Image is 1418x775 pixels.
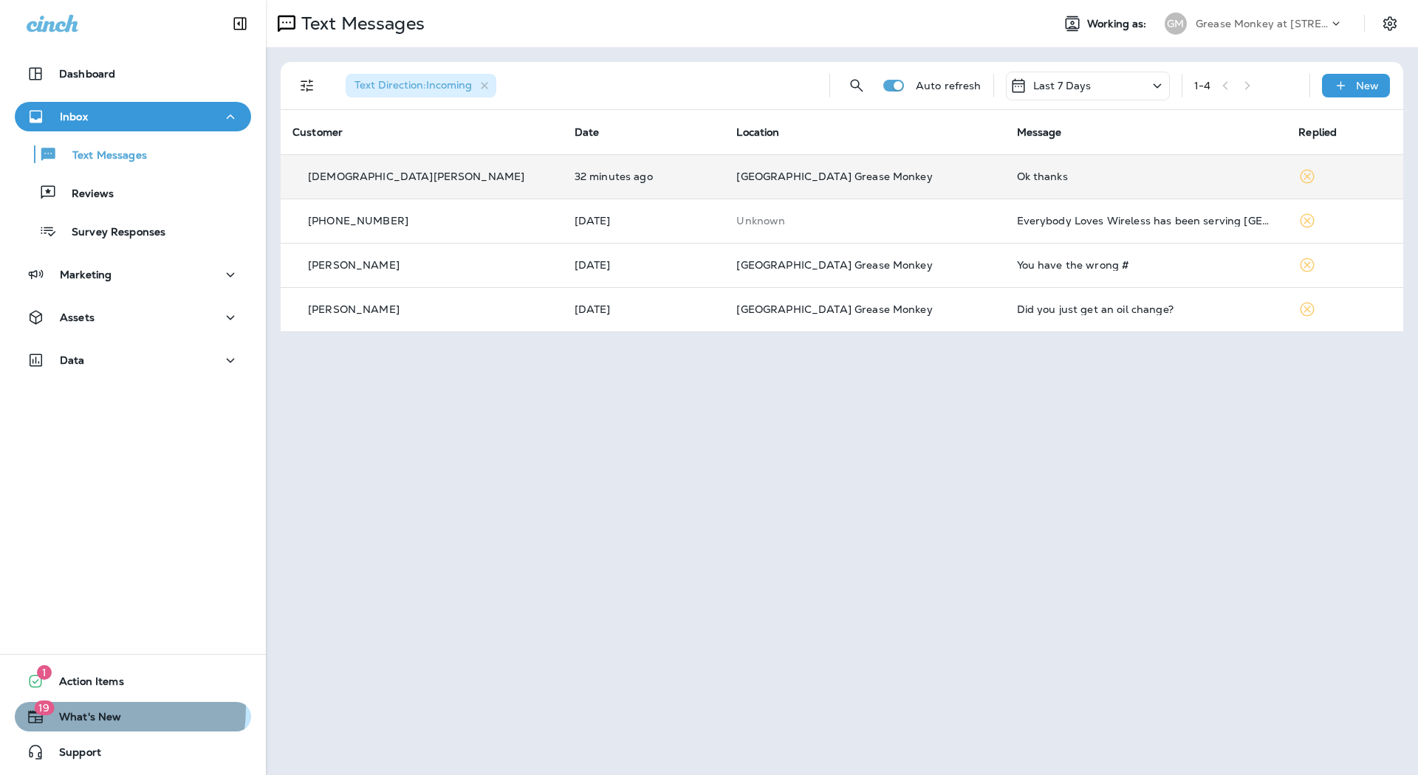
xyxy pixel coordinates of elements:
button: Dashboard [15,59,251,89]
p: Assets [60,311,95,323]
span: 1 [37,665,52,680]
p: Survey Responses [57,226,165,240]
button: Marketing [15,260,251,289]
span: [GEOGRAPHIC_DATA] Grease Monkey [736,170,932,183]
span: Action Items [44,675,124,693]
span: Working as: [1087,18,1150,30]
div: You have the wrong # [1017,259,1275,271]
button: Survey Responses [15,216,251,247]
button: Assets [15,303,251,332]
p: Data [60,354,85,366]
p: [PERSON_NAME] [308,259,400,271]
p: Inbox [60,111,88,123]
p: Text Messages [58,149,147,163]
span: What's New [44,711,121,728]
p: Last 7 Days [1033,80,1092,92]
span: Message [1017,125,1062,139]
p: [PERSON_NAME] [308,303,400,315]
p: Marketing [60,269,112,280]
p: This customer does not have a last location and the phone number they messaged is not assigned to... [736,215,993,227]
span: Customer [292,125,343,139]
button: 19What's New [15,702,251,731]
div: Everybody Loves Wireless has been serving Aurora for 20 Years! Stop by this Sunday, Sept 14th, 12... [1017,215,1275,227]
button: Support [15,737,251,767]
button: 1Action Items [15,666,251,696]
div: Ok thanks [1017,170,1275,182]
button: Reviews [15,177,251,208]
span: Date [575,125,600,139]
span: Support [44,746,101,764]
div: Did you just get an oil change? [1017,303,1275,315]
p: Grease Monkey at [STREET_ADDRESS] [1196,18,1329,30]
p: New [1356,80,1379,92]
button: Search Messages [842,71,871,100]
div: GM [1165,13,1187,35]
span: [GEOGRAPHIC_DATA] Grease Monkey [736,303,932,316]
span: Location [736,125,779,139]
button: Collapse Sidebar [219,9,261,38]
p: Sep 6, 2025 10:24 AM [575,259,713,271]
div: 1 - 4 [1194,80,1210,92]
button: Settings [1377,10,1403,37]
p: Auto refresh [916,80,982,92]
p: [DEMOGRAPHIC_DATA][PERSON_NAME] [308,170,524,182]
button: Filters [292,71,322,100]
span: 19 [34,700,54,715]
span: Replied [1298,125,1337,139]
button: Data [15,345,251,375]
span: Text Direction : Incoming [354,78,472,92]
p: Sep 10, 2025 12:59 PM [575,215,713,227]
button: Text Messages [15,139,251,170]
p: Reviews [57,187,114,201]
button: Inbox [15,102,251,131]
p: [PHONE_NUMBER] [308,215,408,227]
p: Text Messages [295,13,425,35]
span: [GEOGRAPHIC_DATA] Grease Monkey [736,258,932,272]
p: Dashboard [59,68,115,80]
p: Sep 5, 2025 10:40 AM [575,303,713,315]
p: Sep 12, 2025 12:49 PM [575,170,713,182]
div: Text Direction:Incoming [346,74,496,97]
